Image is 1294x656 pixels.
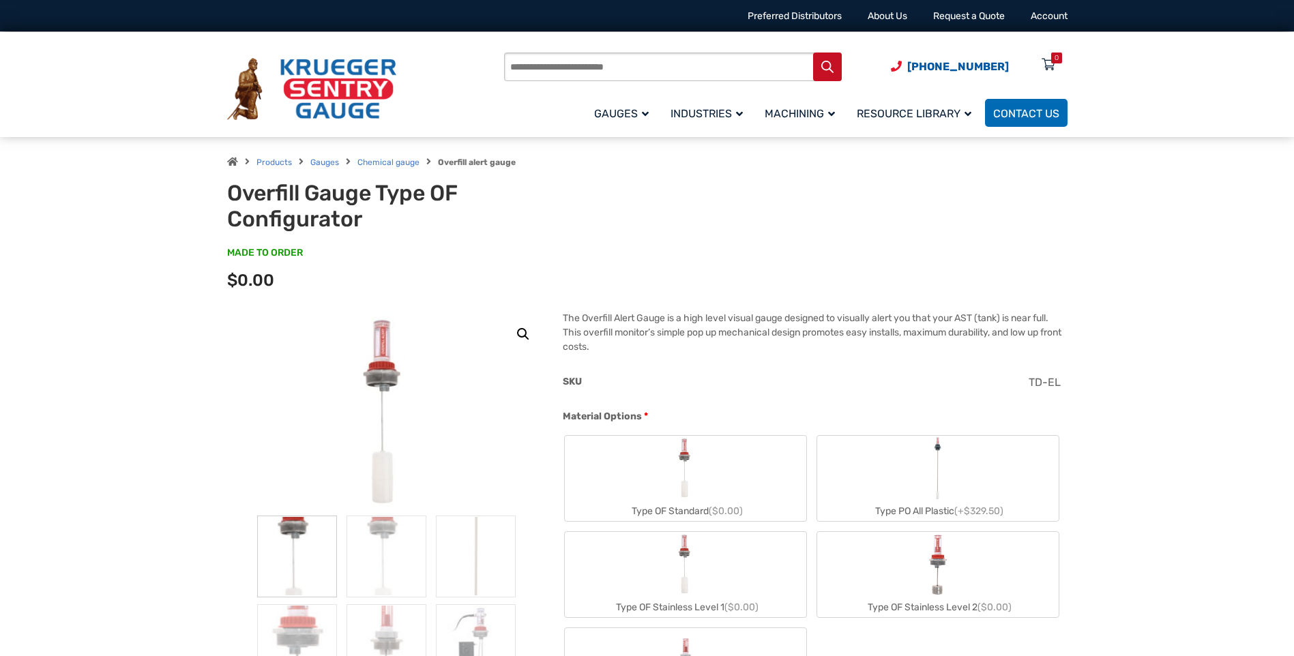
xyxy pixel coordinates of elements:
[227,271,274,290] span: $0.00
[1029,376,1061,389] span: TD-EL
[993,107,1059,120] span: Contact Us
[438,158,516,167] strong: Overfill alert gauge
[765,107,835,120] span: Machining
[1031,10,1068,22] a: Account
[511,322,535,346] a: View full-screen image gallery
[256,158,292,167] a: Products
[227,246,303,260] span: MADE TO ORDER
[347,516,426,597] img: Overfill Gauge Type OF Configurator - Image 2
[563,311,1067,354] p: The Overfill Alert Gauge is a high level visual gauge designed to visually alert you that your AS...
[257,516,337,597] img: Overfill Gauge Type OF Configurator
[868,10,907,22] a: About Us
[756,97,849,129] a: Machining
[817,501,1059,521] div: Type PO All Plastic
[227,58,396,121] img: Krueger Sentry Gauge
[563,376,582,387] span: SKU
[644,409,648,423] abbr: required
[436,516,516,597] img: Overfill Gauge Type OF Configurator - Image 3
[709,505,743,517] span: ($0.00)
[563,411,642,422] span: Material Options
[227,180,563,233] h1: Overfill Gauge Type OF Configurator
[586,97,662,129] a: Gauges
[724,601,759,613] span: ($0.00)
[338,311,435,516] img: Overfill Gauge Type OF Configurator
[565,597,806,617] div: Type OF Stainless Level 1
[565,436,806,521] label: Type OF Standard
[671,107,743,120] span: Industries
[985,99,1068,127] a: Contact Us
[817,597,1059,617] div: Type OF Stainless Level 2
[594,107,649,120] span: Gauges
[748,10,842,22] a: Preferred Distributors
[662,97,756,129] a: Industries
[954,505,1003,517] span: (+$329.50)
[817,532,1059,617] label: Type OF Stainless Level 2
[565,501,806,521] div: Type OF Standard
[977,601,1012,613] span: ($0.00)
[565,532,806,617] label: Type OF Stainless Level 1
[933,10,1005,22] a: Request a Quote
[907,60,1009,73] span: [PHONE_NUMBER]
[357,158,420,167] a: Chemical gauge
[891,58,1009,75] a: Phone Number (920) 434-8860
[849,97,985,129] a: Resource Library
[857,107,971,120] span: Resource Library
[310,158,339,167] a: Gauges
[1055,53,1059,63] div: 0
[817,436,1059,521] label: Type PO All Plastic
